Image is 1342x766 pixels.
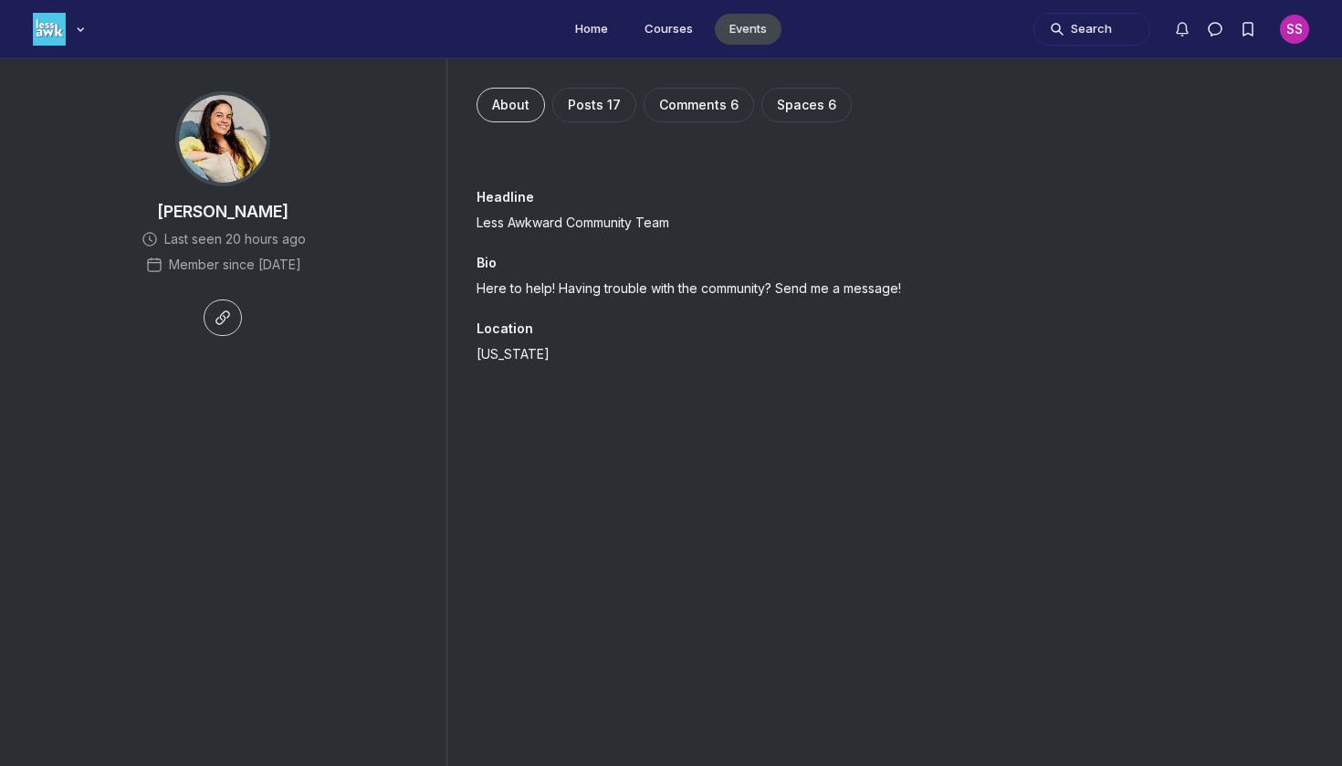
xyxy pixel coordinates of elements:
a: Courses [630,14,708,45]
span: 17 [607,97,621,112]
span: Location [477,320,533,338]
span: Posts [568,97,621,112]
button: Less Awkward Hub logo [33,11,89,47]
img: Less Awkward Hub logo [33,13,66,46]
span: Less Awkward Community Team [477,214,669,232]
button: Search [1033,13,1150,46]
div: SS [1280,15,1309,44]
button: About [477,88,545,122]
span: Last seen 20 hours ago [164,230,306,248]
span: 6 [730,97,739,112]
button: Copy link to profile [204,299,242,336]
button: Notifications [1166,13,1199,46]
div: Here to help! Having trouble with the community? Send me a message! [477,279,901,298]
span: Bio [477,254,497,272]
span: Spaces [777,97,836,112]
button: Direct messages [1199,13,1232,46]
button: Comments6 [644,88,754,122]
button: User menu options [1280,15,1309,44]
span: About [492,97,529,112]
span: Headline [477,188,534,206]
span: Member since [DATE] [169,256,301,274]
a: Events [715,14,781,45]
span: Comments [659,97,739,112]
span: [US_STATE] [477,345,550,363]
button: Bookmarks [1232,13,1264,46]
a: Home [561,14,623,45]
button: Spaces6 [761,88,852,122]
button: Posts17 [552,88,636,122]
span: 6 [828,97,836,112]
span: [PERSON_NAME] [157,201,288,223]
